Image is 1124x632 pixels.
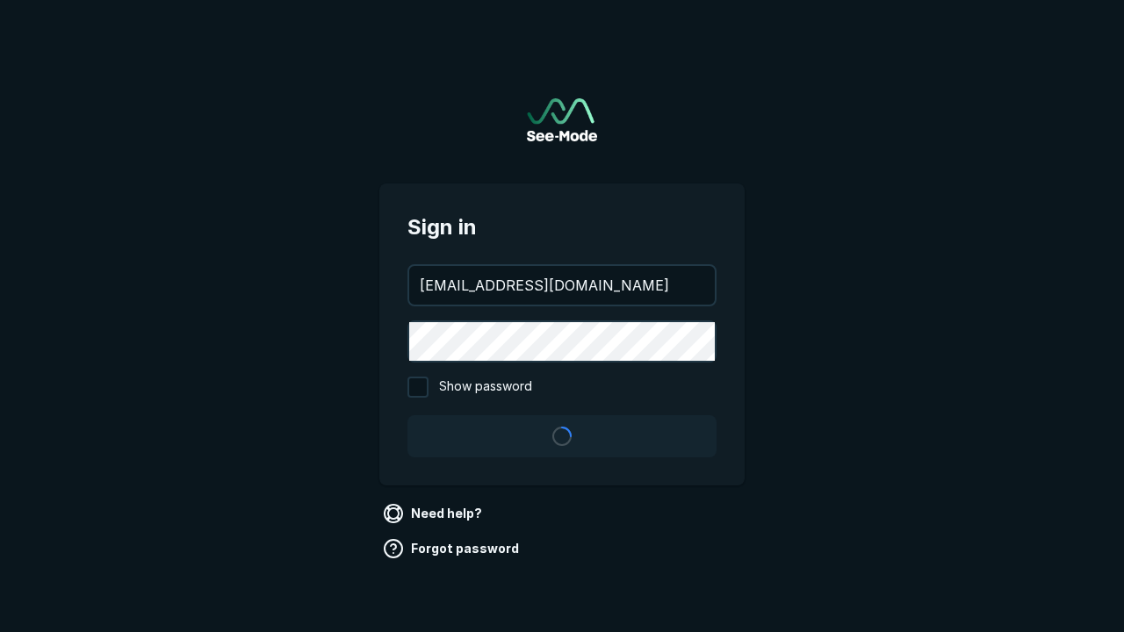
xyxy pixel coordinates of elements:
a: Go to sign in [527,98,597,141]
span: Sign in [407,212,717,243]
span: Show password [439,377,532,398]
input: your@email.com [409,266,715,305]
a: Forgot password [379,535,526,563]
img: See-Mode Logo [527,98,597,141]
a: Need help? [379,499,489,528]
